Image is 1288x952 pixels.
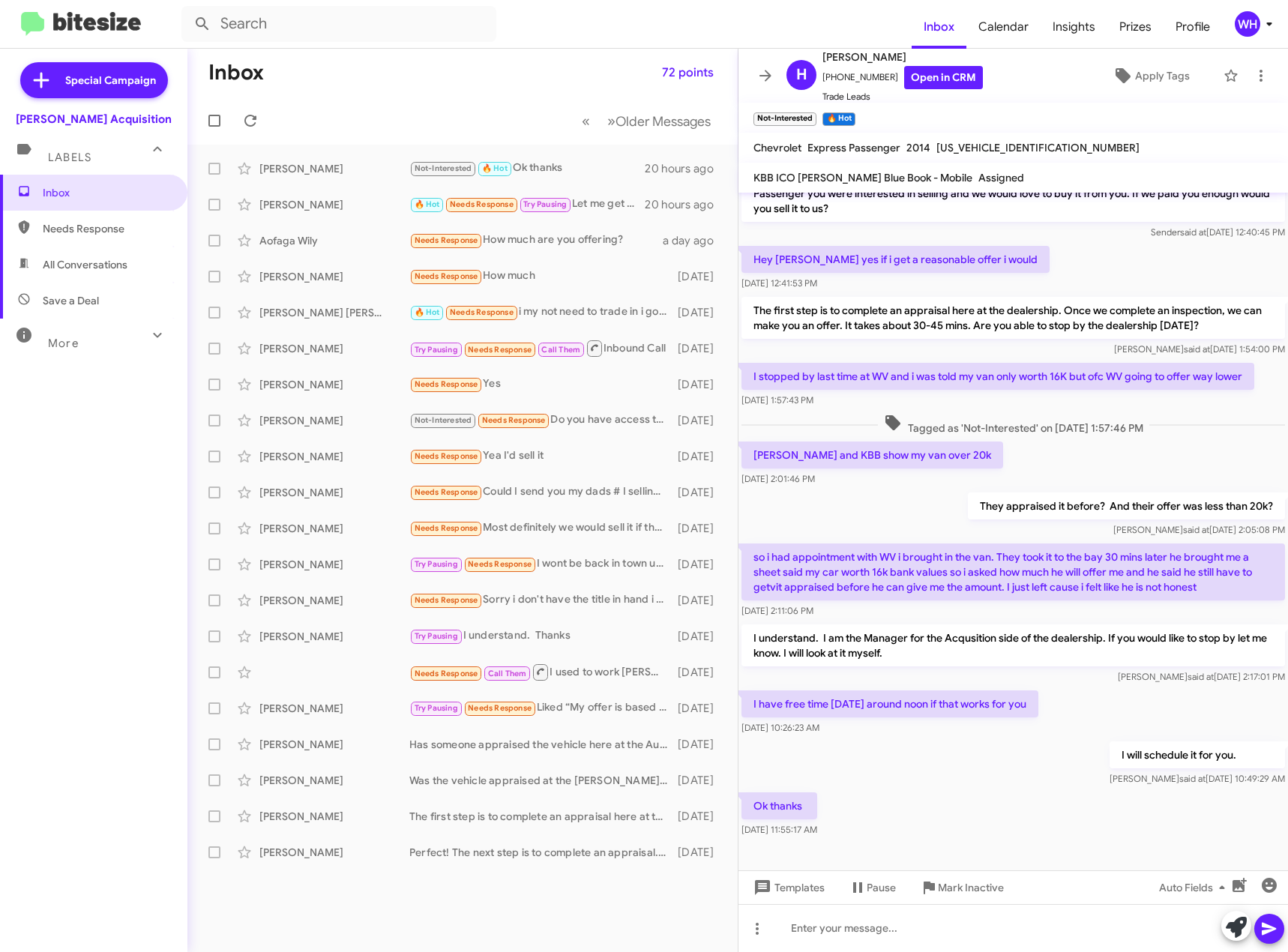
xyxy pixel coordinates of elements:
span: Chevrolet [753,141,801,154]
button: Apply Tags [1086,62,1216,89]
div: [DATE] [675,305,726,320]
span: Assigned [978,171,1024,184]
div: 20 hours ago [645,161,726,176]
span: Special Campaign [65,73,156,88]
div: 20 hours ago [645,197,726,212]
div: Could I send you my dads # I selling for him but you can talk story with him [409,483,675,501]
p: Hey [PERSON_NAME] yes if i get a reasonable offer i would [741,246,1050,273]
a: Open in CRM [904,66,983,89]
a: Calendar [966,5,1041,49]
p: so i had appointment with WV i brought in the van. They took it to the bay 30 mins later he broug... [741,543,1285,600]
div: [PERSON_NAME] [259,845,409,860]
div: [PERSON_NAME] [259,557,409,572]
div: Liked “My offer is based on the current market. if you would like to see what it would be worth [... [409,699,675,717]
span: 2014 [906,141,930,154]
div: [DATE] [675,377,726,392]
div: The first step is to complete an appraisal here at the dealership. Once we complete an inspection... [409,809,675,824]
div: [PERSON_NAME] [259,737,409,752]
span: [US_VEHICLE_IDENTIFICATION_NUMBER] [936,141,1140,154]
a: Prizes [1107,5,1164,49]
div: [DATE] [675,413,726,428]
div: How much are you offering? [409,232,663,249]
div: [PERSON_NAME] [259,449,409,464]
div: Yea I'd sell it [409,448,675,465]
button: Previous [573,106,599,136]
div: Yes [409,376,675,393]
span: [DATE] 2:11:06 PM [741,605,813,616]
span: Needs Response [482,415,546,425]
div: [DATE] [675,485,726,500]
span: Call Them [488,669,527,678]
div: [PERSON_NAME] [259,521,409,536]
span: Templates [750,874,825,901]
span: H [796,63,807,87]
span: « [582,112,590,130]
nav: Page navigation example [574,106,720,136]
div: [PERSON_NAME] [259,197,409,212]
button: WH [1222,11,1272,37]
span: Needs Response [468,703,532,713]
span: Needs Response [450,307,514,317]
span: Needs Response [468,345,532,355]
a: Profile [1164,5,1222,49]
span: said at [1184,343,1210,355]
span: Needs Response [415,451,478,461]
span: said at [1179,773,1206,784]
span: Try Pausing [415,559,458,569]
div: [DATE] [675,557,726,572]
span: Needs Response [415,487,478,497]
div: Inbound Call [409,339,675,358]
span: said at [1188,671,1214,682]
div: [PERSON_NAME] [259,809,409,824]
div: [DATE] [675,629,726,644]
div: [PERSON_NAME] [259,341,409,356]
div: [DATE] [675,665,726,680]
div: Ok thanks [409,160,645,177]
div: [PERSON_NAME] [259,161,409,176]
button: Pause [837,874,908,901]
span: Older Messages [616,113,711,130]
div: I understand. Thanks [409,627,675,645]
span: Try Pausing [523,199,567,209]
span: Needs Response [468,559,532,569]
div: Sorry i don't have the title in hand i still have an open loan. We were looking to trade in with ... [409,591,675,609]
div: [DATE] [675,341,726,356]
span: Needs Response [415,271,478,281]
div: [PERSON_NAME] [PERSON_NAME] [259,305,409,320]
small: 🔥 Hot [822,112,855,126]
span: Try Pausing [415,345,458,355]
div: [PERSON_NAME] [259,593,409,608]
p: They appraised it before? And their offer was less than 20k? [968,492,1285,519]
div: [PERSON_NAME] [259,269,409,284]
span: [DATE] 10:26:23 AM [741,722,819,733]
div: [DATE] [675,269,726,284]
button: Next [598,106,720,136]
p: I will schedule it for you. [1110,741,1285,768]
span: Try Pausing [415,703,458,713]
span: Save a Deal [43,293,99,308]
span: Apply Tags [1135,62,1190,89]
p: Hi Hung this is [PERSON_NAME], Acquisition Manager at [PERSON_NAME]. I reviewed the Express Passe... [741,165,1285,222]
div: Has someone appraised the vehicle here at the Auto Group? [409,737,675,752]
span: Sender [DATE] 12:40:45 PM [1151,226,1285,238]
div: [DATE] [675,809,726,824]
div: [DATE] [675,521,726,536]
a: Insights [1041,5,1107,49]
p: Ok thanks [741,792,817,819]
div: [DATE] [675,701,726,716]
span: Inbox [912,5,966,49]
span: [DATE] 11:55:17 AM [741,824,817,835]
button: Mark Inactive [908,874,1016,901]
span: Needs Response [415,669,478,678]
span: 🔥 Hot [415,199,440,209]
span: Express Passenger [807,141,900,154]
div: WH [1235,11,1260,37]
div: [PERSON_NAME] [259,485,409,500]
span: 72 points [662,59,714,86]
input: Search [181,6,496,42]
span: Pause [867,874,896,901]
span: said at [1180,226,1206,238]
span: 🔥 Hot [482,163,508,173]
